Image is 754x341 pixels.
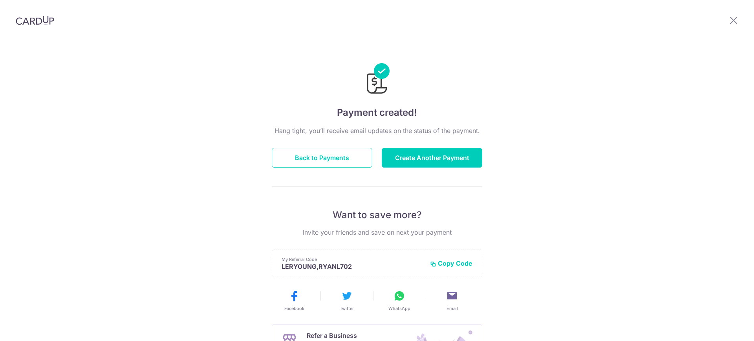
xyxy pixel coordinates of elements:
button: Email [429,290,475,312]
span: WhatsApp [388,305,410,312]
h4: Payment created! [272,106,482,120]
button: Copy Code [430,259,472,267]
p: Want to save more? [272,209,482,221]
img: Payments [364,63,390,96]
span: Facebook [284,305,304,312]
p: My Referral Code [282,256,424,263]
p: Hang tight, you’ll receive email updates on the status of the payment. [272,126,482,135]
span: Twitter [340,305,354,312]
img: CardUp [16,16,54,25]
button: Facebook [271,290,317,312]
button: WhatsApp [376,290,423,312]
span: Email [447,305,458,312]
p: Refer a Business [307,331,393,340]
button: Back to Payments [272,148,372,168]
p: Invite your friends and save on next your payment [272,228,482,237]
button: Twitter [324,290,370,312]
button: Create Another Payment [382,148,482,168]
p: LERYOUNG,RYANL702 [282,263,424,270]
